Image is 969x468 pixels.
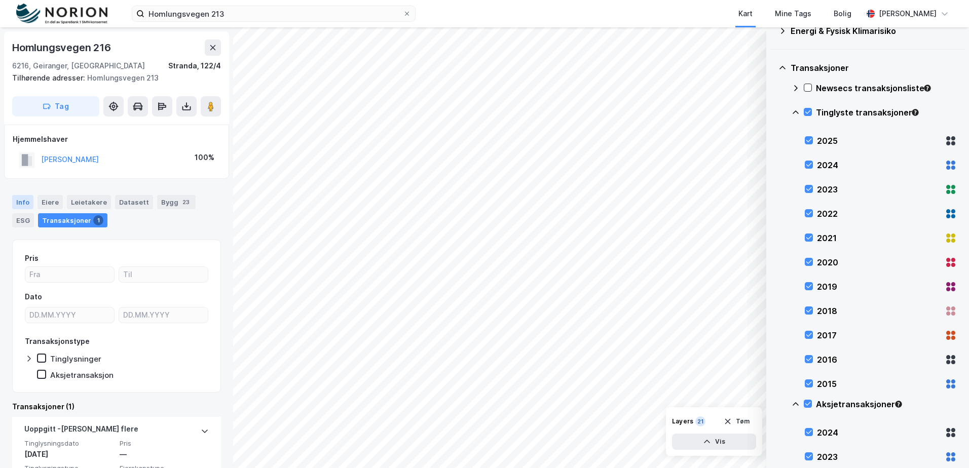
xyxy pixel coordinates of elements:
div: 2020 [817,256,941,268]
div: Hjemmelshaver [13,133,220,145]
div: Aksjetransaksjon [50,370,114,380]
div: Homlungsvegen 216 [12,40,113,56]
div: Eiere [38,195,63,209]
div: Layers [672,417,693,425]
div: — [120,448,209,460]
button: Vis [672,434,756,450]
input: Søk på adresse, matrikkel, gårdeiere, leietakere eller personer [144,6,403,21]
div: 2021 [817,232,941,244]
div: Tinglyste transaksjoner [816,106,957,119]
div: 2018 [817,305,941,317]
input: Til [119,267,208,282]
div: Tooltip anchor [894,400,903,409]
div: Aksjetransaksjoner [816,398,957,410]
span: Pris [120,439,209,448]
div: 21 [695,416,705,426]
button: Tøm [717,413,756,430]
div: Transaksjoner (1) [12,401,221,413]
div: Bolig [834,8,851,20]
span: Tinglysningsdato [24,439,114,448]
div: [DATE] [24,448,114,460]
div: Bygg [157,195,196,209]
div: 2023 [817,183,941,196]
div: [PERSON_NAME] [879,8,937,20]
div: 2022 [817,208,941,220]
div: 2016 [817,354,941,366]
div: 1 [93,215,103,225]
div: 23 [180,197,192,207]
div: Tinglysninger [50,354,101,364]
div: 2015 [817,378,941,390]
div: Kart [738,8,753,20]
div: Uoppgitt - [PERSON_NAME] flere [24,423,138,439]
div: Tooltip anchor [911,108,920,117]
div: ESG [12,213,34,227]
div: Leietakere [67,195,111,209]
input: DD.MM.YYYY [25,307,114,323]
div: Newsecs transaksjonsliste [816,82,957,94]
div: Tooltip anchor [923,84,932,93]
div: 2024 [817,159,941,171]
div: Stranda, 122/4 [168,60,221,72]
div: Energi & Fysisk Klimarisiko [791,25,957,37]
div: Info [12,195,33,209]
button: Tag [12,96,99,116]
div: 2023 [817,451,941,463]
span: Tilhørende adresser: [12,73,87,82]
div: Transaksjonstype [25,335,90,347]
div: 2025 [817,135,941,147]
div: 2019 [817,281,941,293]
div: 2017 [817,329,941,341]
div: Transaksjoner [38,213,107,227]
input: DD.MM.YYYY [119,307,208,323]
div: Kontrollprogram for chat [918,419,969,468]
div: Datasett [115,195,153,209]
img: norion-logo.80e7a08dc31c2e691866.png [16,4,107,24]
div: Mine Tags [775,8,811,20]
iframe: Chat Widget [918,419,969,468]
div: 100% [195,151,214,164]
div: Pris [25,252,39,264]
div: Dato [25,291,42,303]
div: 6216, Geiranger, [GEOGRAPHIC_DATA] [12,60,145,72]
input: Fra [25,267,114,282]
div: Transaksjoner [791,62,957,74]
div: Homlungsvegen 213 [12,72,213,84]
div: 2024 [817,426,941,439]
